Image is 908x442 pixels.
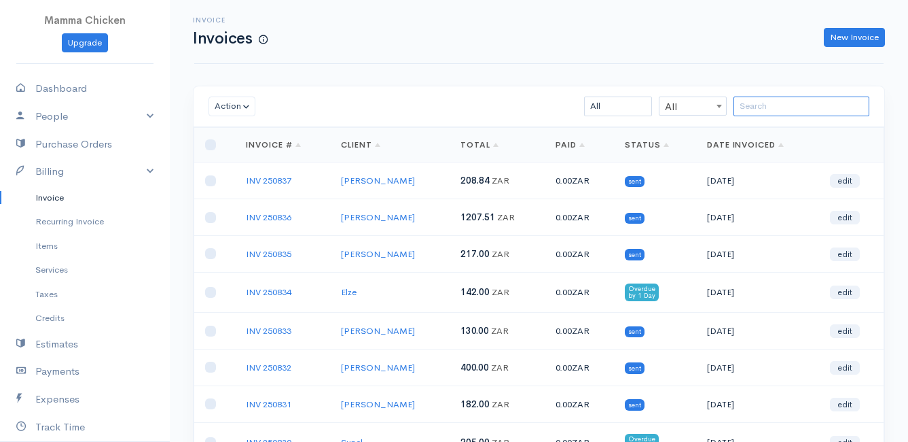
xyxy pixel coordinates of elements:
[545,313,614,350] td: 0.00
[545,350,614,386] td: 0.00
[208,97,255,116] button: Action
[625,399,644,410] span: sent
[341,362,415,373] a: [PERSON_NAME]
[625,249,644,260] span: sent
[341,175,415,186] a: [PERSON_NAME]
[572,286,589,298] span: ZAR
[341,286,357,298] a: Elze
[824,28,885,48] a: New Invoice
[341,248,415,260] a: [PERSON_NAME]
[497,211,515,223] span: ZAR
[733,97,869,116] input: Search
[830,174,860,188] a: edit
[341,325,415,337] a: [PERSON_NAME]
[460,325,489,337] span: 130.00
[625,284,659,301] span: Overdue by 1 Day
[460,175,490,186] span: 208.84
[545,386,614,422] td: 0.00
[572,362,589,373] span: ZAR
[246,139,301,150] a: Invoice #
[625,326,644,337] span: sent
[696,313,819,350] td: [DATE]
[492,398,509,410] span: ZAR
[492,175,509,186] span: ZAR
[62,33,108,53] a: Upgrade
[460,211,495,223] span: 1207.51
[193,30,268,47] h1: Invoices
[625,176,644,187] span: sent
[830,286,860,299] a: edit
[696,163,819,199] td: [DATE]
[659,97,727,116] span: All
[246,398,291,410] a: INV 250831
[492,286,509,298] span: ZAR
[491,325,509,337] span: ZAR
[830,211,860,224] a: edit
[707,139,784,150] a: Date Invoiced
[259,34,268,46] span: How to create your first Invoice?
[830,324,860,338] a: edit
[696,386,819,422] td: [DATE]
[625,139,669,150] a: Status
[341,398,415,410] a: [PERSON_NAME]
[556,139,585,150] a: Paid
[696,199,819,236] td: [DATE]
[659,97,726,116] span: All
[545,163,614,199] td: 0.00
[625,362,644,373] span: sent
[572,248,589,260] span: ZAR
[460,139,498,150] a: Total
[696,350,819,386] td: [DATE]
[246,211,291,223] a: INV 250836
[492,248,509,260] span: ZAR
[696,272,819,312] td: [DATE]
[246,362,291,373] a: INV 250832
[193,16,268,24] h6: Invoice
[830,398,860,411] a: edit
[246,325,291,337] a: INV 250833
[572,325,589,337] span: ZAR
[44,14,126,27] span: Mamma Chicken
[572,398,589,410] span: ZAR
[246,175,291,186] a: INV 250837
[830,361,860,375] a: edit
[572,211,589,223] span: ZAR
[246,286,291,298] a: INV 250834
[246,248,291,260] a: INV 250835
[341,139,380,150] a: Client
[545,199,614,236] td: 0.00
[460,248,490,260] span: 217.00
[625,213,644,224] span: sent
[460,286,490,298] span: 142.00
[572,175,589,186] span: ZAR
[696,236,819,273] td: [DATE]
[491,362,509,373] span: ZAR
[830,248,860,261] a: edit
[460,398,490,410] span: 182.00
[460,362,489,373] span: 400.00
[341,211,415,223] a: [PERSON_NAME]
[545,236,614,273] td: 0.00
[545,272,614,312] td: 0.00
